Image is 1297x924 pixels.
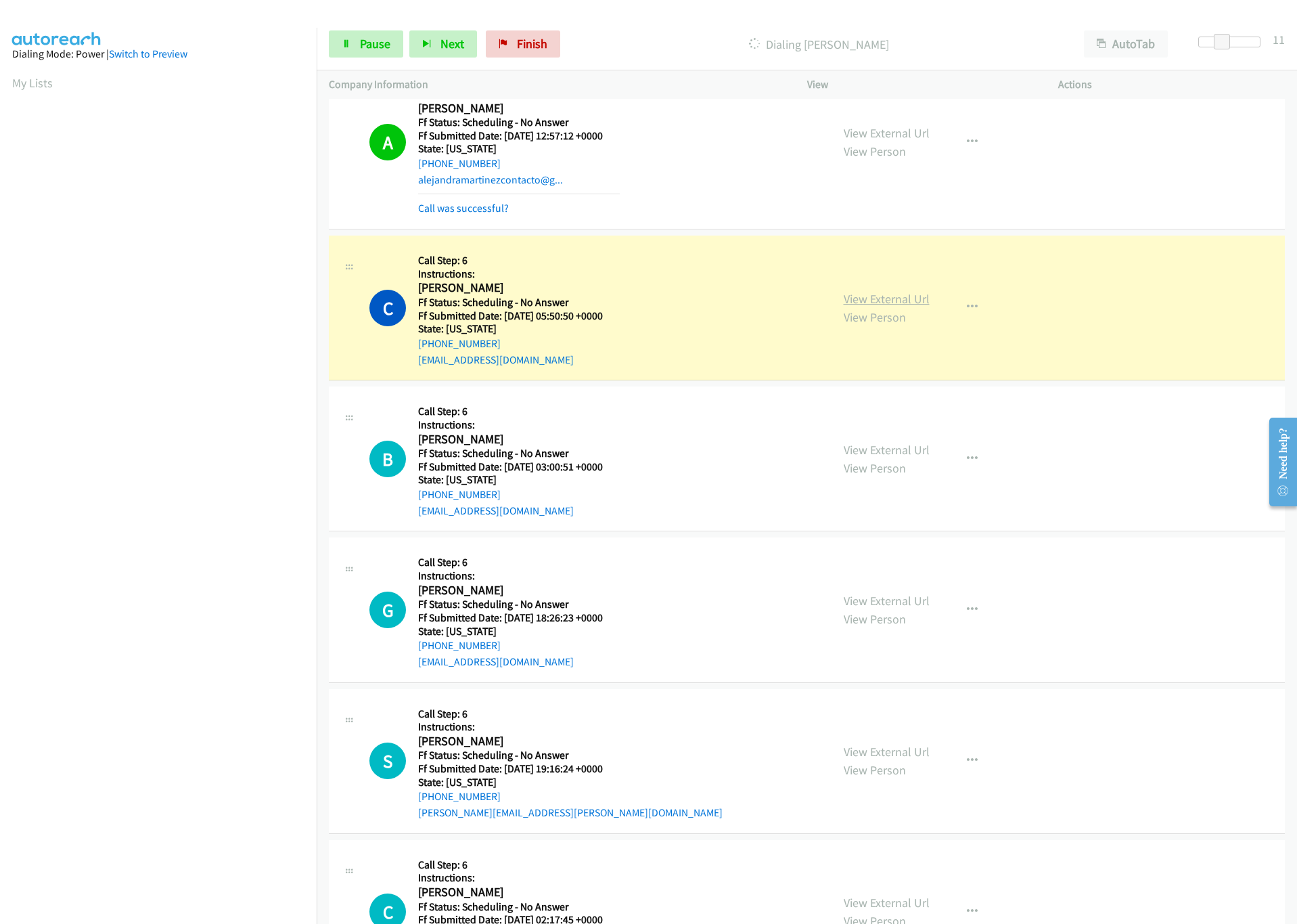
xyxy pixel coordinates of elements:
a: [PHONE_NUMBER] [418,157,501,170]
h2: [PERSON_NAME] [418,432,620,447]
h5: Ff Submitted Date: [DATE] 05:50:50 +0000 [418,309,620,323]
h5: Ff Status: Scheduling - No Answer [418,900,620,914]
h2: [PERSON_NAME] [418,734,620,749]
p: View [807,76,1034,93]
h5: Call Step: 6 [418,707,723,721]
h5: Instructions: [418,871,620,885]
div: The call is yet to be attempted [369,592,406,628]
h5: Ff Status: Scheduling - No Answer [418,447,620,460]
h5: Ff Status: Scheduling - No Answer [418,116,620,129]
a: View Person [844,460,906,476]
span: Next [440,36,464,51]
a: View External Url [844,744,930,760]
a: Switch to Preview [109,47,187,60]
h5: Ff Status: Scheduling - No Answer [418,598,620,611]
h5: State: [US_STATE] [418,625,620,638]
div: The call is yet to be attempted [369,743,406,779]
a: Finish [486,30,560,58]
a: [PERSON_NAME][EMAIL_ADDRESS][PERSON_NAME][DOMAIN_NAME] [418,806,723,819]
div: The call is yet to be attempted [369,441,406,477]
a: [PHONE_NUMBER] [418,790,501,803]
a: View External Url [844,442,930,458]
h5: Ff Status: Scheduling - No Answer [418,749,723,762]
h5: State: [US_STATE] [418,142,620,156]
h5: State: [US_STATE] [418,776,723,789]
button: Next [409,30,477,58]
a: View External Url [844,593,930,609]
h5: State: [US_STATE] [418,473,620,487]
h2: [PERSON_NAME] [418,583,620,598]
h1: S [369,743,406,779]
p: Dialing [PERSON_NAME] [578,35,1060,53]
a: [EMAIL_ADDRESS][DOMAIN_NAME] [418,504,574,517]
a: View Person [844,611,906,627]
h2: [PERSON_NAME] [418,280,620,296]
iframe: Resource Center [1258,408,1297,516]
h5: Ff Submitted Date: [DATE] 19:16:24 +0000 [418,762,723,776]
a: View External Url [844,895,930,910]
h5: Call Step: 6 [418,858,620,872]
div: 11 [1273,30,1285,49]
h5: Instructions: [418,418,620,432]
a: View External Url [844,125,930,141]
h5: Call Step: 6 [418,254,620,267]
h5: Instructions: [418,569,620,583]
span: Pause [360,36,390,51]
a: [PHONE_NUMBER] [418,337,501,350]
h5: Ff Submitted Date: [DATE] 03:00:51 +0000 [418,460,620,474]
button: AutoTab [1084,30,1168,58]
a: View Person [844,144,906,159]
h5: Ff Submitted Date: [DATE] 18:26:23 +0000 [418,611,620,625]
a: My Lists [12,75,53,91]
a: Call was successful? [418,202,509,215]
a: [EMAIL_ADDRESS][DOMAIN_NAME] [418,655,574,668]
a: [PHONE_NUMBER] [418,639,501,652]
a: View External Url [844,291,930,307]
a: [EMAIL_ADDRESS][DOMAIN_NAME] [418,353,574,366]
h1: A [369,124,406,160]
h5: State: [US_STATE] [418,322,620,336]
h1: C [369,290,406,326]
h5: Call Step: 6 [418,405,620,418]
h2: [PERSON_NAME] [418,101,620,116]
a: View Person [844,762,906,778]
a: [PHONE_NUMBER] [418,488,501,501]
p: Actions [1058,76,1285,93]
h1: G [369,592,406,628]
h1: B [369,441,406,477]
div: Dialing Mode: Power | [12,46,304,62]
h5: Ff Status: Scheduling - No Answer [418,296,620,309]
a: alejandramartinezcontacto@g... [418,173,563,186]
h5: Call Step: 6 [418,556,620,569]
h5: Instructions: [418,267,620,281]
iframe: Dialpad [12,104,317,747]
h5: Instructions: [418,720,723,734]
span: Finish [517,36,547,51]
a: View Person [844,309,906,325]
h2: [PERSON_NAME] [418,885,620,900]
p: Company Information [329,76,783,93]
h5: Ff Submitted Date: [DATE] 12:57:12 +0000 [418,129,620,143]
a: Pause [329,30,403,58]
